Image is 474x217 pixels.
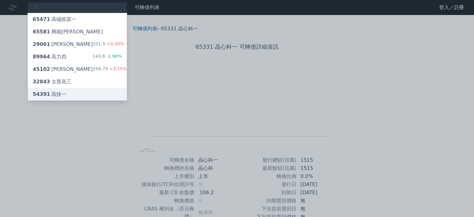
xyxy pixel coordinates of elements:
a: 29061[PERSON_NAME] 101.9+0.30% [28,38,127,51]
a: 65471高端疫苗一 [28,13,127,26]
div: 太普高三 [33,78,71,86]
a: 65581興能[PERSON_NAME] [28,26,127,38]
span: 45102 [33,66,50,72]
span: 54391 [33,91,50,97]
div: [PERSON_NAME] [33,41,93,48]
div: 興能[PERSON_NAME] [33,28,103,36]
span: 29061 [33,41,50,47]
div: 高技一 [33,91,66,98]
div: [PERSON_NAME] [33,66,93,73]
div: 143.6 [93,53,122,61]
a: 32843太普高三 [28,76,127,88]
span: 32843 [33,79,50,85]
a: 89964高力四 143.6-1.90% [28,51,127,63]
span: +3.15% [108,66,127,71]
span: 89964 [33,54,50,60]
span: 65471 [33,16,50,22]
a: 45102[PERSON_NAME] 106.75+3.15% [28,63,127,76]
div: 高端疫苗一 [33,16,76,23]
div: 高力四 [33,53,66,61]
a: 54391高技一 [28,88,127,101]
div: 101.9 [93,41,124,48]
span: -1.90% [105,54,122,59]
span: 65581 [33,29,50,35]
span: +0.30% [105,41,124,46]
div: 106.75 [93,66,127,73]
